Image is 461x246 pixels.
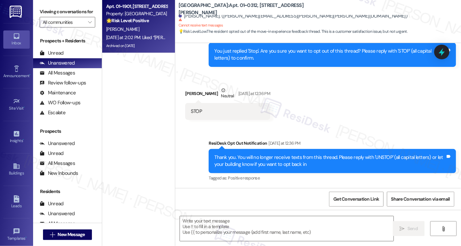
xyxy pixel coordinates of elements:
[329,192,383,207] button: Get Conversation Link
[40,160,75,167] div: All Messages
[407,225,418,232] span: Send
[33,188,102,195] div: Residents
[3,96,30,114] a: Site Visit •
[179,2,311,16] b: [GEOGRAPHIC_DATA]: Apt. 01~0312, [STREET_ADDRESS][PERSON_NAME]
[214,154,445,168] div: Thank you. You will no longer receive texts from this thread. Please reply with 'UNSTOP' (all cap...
[391,196,450,203] span: Share Conversation via email
[40,140,75,147] div: Unanswered
[88,20,92,25] i: 
[106,26,139,32] span: [PERSON_NAME]
[58,231,85,238] span: New Message
[3,193,30,211] a: Leads
[40,170,78,177] div: New Inbounds
[29,73,30,77] span: •
[106,3,167,10] div: Apt. 01~1901, [STREET_ADDRESS][GEOGRAPHIC_DATA][US_STATE][STREET_ADDRESS]
[191,108,202,115] div: STOP
[50,232,55,237] i: 
[40,109,65,116] div: Escalate
[40,50,63,57] div: Unread
[228,175,260,181] span: Positive response
[106,10,167,17] div: Property: [GEOGRAPHIC_DATA]
[179,29,206,34] strong: 💡 Risk Level: Low
[179,18,223,27] sup: Cannot receive text messages
[179,28,407,35] span: : The resident opted out of the move-in experience feedback thread. This is a customer satisfacti...
[3,128,30,146] a: Insights •
[209,140,456,149] div: ResiDesk Opt Out Notification
[40,89,76,96] div: Maintenance
[267,140,301,147] div: [DATE] at 12:36 PM
[185,87,270,103] div: [PERSON_NAME]
[105,42,168,50] div: Archived on [DATE]
[33,37,102,44] div: Prospects + Residents
[25,235,26,240] span: •
[393,221,425,236] button: Send
[333,196,379,203] span: Get Conversation Link
[441,226,446,231] i: 
[209,173,456,183] div: Tagged as:
[3,226,30,244] a: Templates •
[40,210,75,217] div: Unanswered
[43,17,85,27] input: All communities
[33,128,102,135] div: Prospects
[220,87,235,101] div: Neutral
[214,48,445,62] div: You just replied 'Stop'. Are you sure you want to opt out of this thread? Please reply with 'STOP...
[23,137,24,142] span: •
[237,90,270,97] div: [DATE] at 12:36 PM
[40,70,75,76] div: All Messages
[40,220,75,227] div: All Messages
[40,60,75,67] div: Unanswered
[40,7,95,17] label: Viewing conversations for
[106,18,149,24] strong: 🌟 Risk Level: Positive
[40,99,80,106] div: WO Follow-ups
[24,105,25,110] span: •
[387,192,454,207] button: Share Conversation via email
[43,229,92,240] button: New Message
[106,34,418,40] div: [DATE] at 2:02 PM: Liked “[PERSON_NAME] ([PERSON_NAME]): Great! If you have any other concerns or...
[40,200,63,207] div: Unread
[40,150,63,157] div: Unread
[3,161,30,178] a: Buildings
[10,6,23,18] img: ResiDesk Logo
[40,79,86,86] div: Review follow-ups
[3,30,30,48] a: Inbox
[400,226,405,231] i: 
[179,13,407,20] div: [PERSON_NAME]. ([PERSON_NAME][EMAIL_ADDRESS][PERSON_NAME][PERSON_NAME][DOMAIN_NAME])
